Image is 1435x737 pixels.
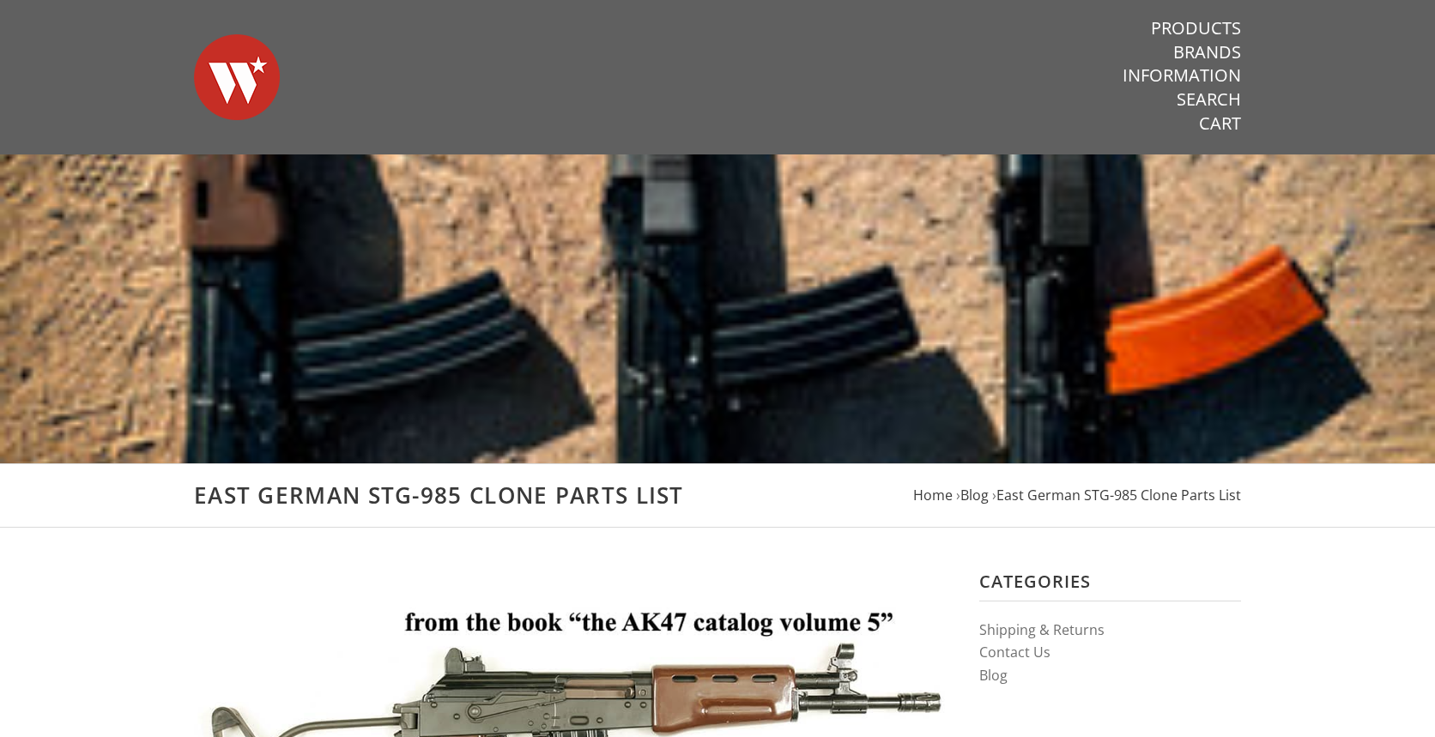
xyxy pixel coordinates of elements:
[194,17,280,137] img: Warsaw Wood Co.
[979,571,1241,601] h3: Categories
[1199,112,1241,135] a: Cart
[194,481,1241,510] h1: East German STG-985 Clone Parts List
[960,486,989,504] a: Blog
[979,666,1008,685] a: Blog
[1177,88,1241,111] a: Search
[1173,41,1241,63] a: Brands
[913,486,953,504] a: Home
[1151,17,1241,39] a: Products
[996,486,1241,504] a: East German STG-985 Clone Parts List
[1123,64,1241,87] a: Information
[979,620,1105,639] a: Shipping & Returns
[956,484,989,507] li: ›
[992,484,1241,507] li: ›
[979,643,1051,661] a: Contact Us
